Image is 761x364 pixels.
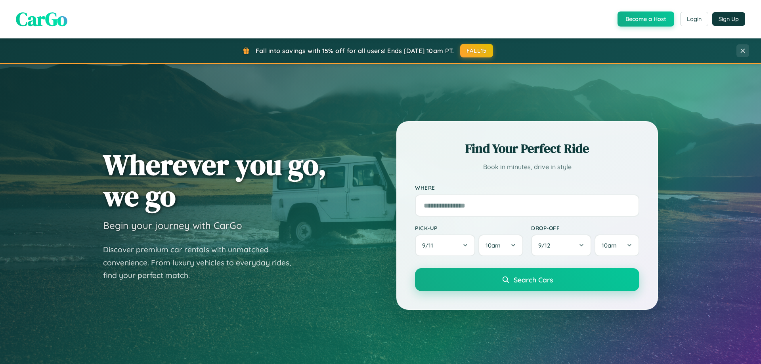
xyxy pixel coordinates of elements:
[415,268,639,291] button: Search Cars
[531,234,591,256] button: 9/12
[415,234,475,256] button: 9/11
[415,225,523,231] label: Pick-up
[415,185,639,191] label: Where
[256,47,454,55] span: Fall into savings with 15% off for all users! Ends [DATE] 10am PT.
[486,242,501,249] span: 10am
[415,161,639,173] p: Book in minutes, drive in style
[595,234,639,256] button: 10am
[618,11,674,27] button: Become a Host
[422,242,437,249] span: 9 / 11
[16,6,67,32] span: CarGo
[531,225,639,231] label: Drop-off
[103,219,242,231] h3: Begin your journey with CarGo
[460,44,493,57] button: FALL15
[478,234,523,256] button: 10am
[103,149,327,212] h1: Wherever you go, we go
[538,242,554,249] span: 9 / 12
[602,242,617,249] span: 10am
[103,243,301,282] p: Discover premium car rentals with unmatched convenience. From luxury vehicles to everyday rides, ...
[680,12,708,26] button: Login
[415,140,639,157] h2: Find Your Perfect Ride
[712,12,745,26] button: Sign Up
[514,275,553,284] span: Search Cars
